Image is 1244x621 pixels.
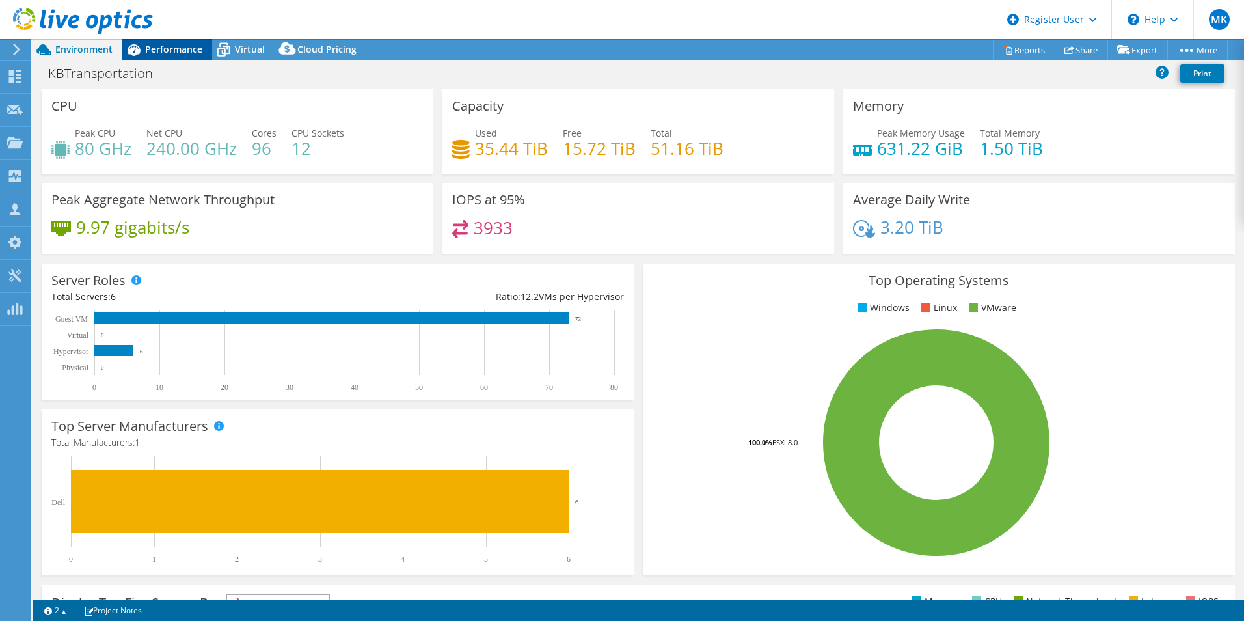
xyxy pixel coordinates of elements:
h4: 631.22 GiB [877,141,965,156]
span: 6 [111,290,116,303]
text: 0 [92,383,96,392]
li: Latency [1126,594,1174,609]
span: Net CPU [146,127,182,139]
a: 2 [35,602,75,618]
text: 0 [69,555,73,564]
text: Hypervisor [53,347,88,356]
span: Free [563,127,582,139]
span: Environment [55,43,113,55]
span: Peak CPU [75,127,115,139]
a: Print [1180,64,1224,83]
text: Physical [62,363,88,372]
a: Share [1055,40,1108,60]
a: Reports [993,40,1055,60]
h3: CPU [51,99,77,113]
span: Total Memory [980,127,1040,139]
text: 30 [286,383,293,392]
text: 80 [610,383,618,392]
h3: Top Server Manufacturers [51,419,208,434]
h4: 240.00 GHz [146,141,237,156]
div: Total Servers: [51,290,338,304]
h3: Peak Aggregate Network Throughput [51,193,275,207]
span: Virtual [235,43,265,55]
text: 0 [101,365,104,371]
span: 1 [135,436,140,448]
h4: 96 [252,141,277,156]
h4: 35.44 TiB [475,141,548,156]
h4: Total Manufacturers: [51,435,624,450]
text: 60 [480,383,488,392]
h3: Top Operating Systems [653,273,1225,288]
h4: 9.97 gigabits/s [76,220,189,234]
li: Windows [854,301,910,315]
text: Virtual [67,331,89,340]
h3: Average Daily Write [853,193,970,207]
span: MK [1209,9,1230,30]
h3: Capacity [452,99,504,113]
h4: 80 GHz [75,141,131,156]
li: Network Throughput [1010,594,1117,609]
li: IOPS [1183,594,1219,609]
text: 4 [401,555,405,564]
span: Used [475,127,497,139]
h4: 3933 [474,221,513,235]
text: 3 [318,555,322,564]
h4: 51.16 TiB [651,141,723,156]
li: Linux [918,301,957,315]
text: 0 [101,332,104,338]
text: 6 [567,555,571,564]
h3: Memory [853,99,904,113]
span: CPU Sockets [291,127,344,139]
div: Ratio: VMs per Hypervisor [338,290,624,304]
text: 50 [415,383,423,392]
li: VMware [966,301,1016,315]
li: CPU [969,594,1002,609]
text: 20 [221,383,228,392]
span: 12.2 [521,290,539,303]
text: 73 [575,316,582,322]
h1: KBTransportation [42,66,173,81]
span: Total [651,127,672,139]
text: 1 [152,555,156,564]
li: Memory [909,594,960,609]
text: Guest VM [55,314,88,324]
text: 10 [155,383,163,392]
h4: 12 [291,141,344,156]
tspan: 100.0% [748,437,772,447]
text: 5 [484,555,488,564]
a: Export [1107,40,1168,60]
h3: Server Roles [51,273,126,288]
span: Cores [252,127,277,139]
text: 6 [140,348,143,355]
span: Cloud Pricing [297,43,357,55]
span: IOPS [227,595,329,611]
h4: 1.50 TiB [980,141,1043,156]
text: Dell [51,498,65,507]
text: 40 [351,383,358,392]
text: 2 [235,555,239,564]
span: Performance [145,43,202,55]
h3: IOPS at 95% [452,193,525,207]
a: Project Notes [75,602,151,618]
text: 6 [575,498,579,506]
h4: 15.72 TiB [563,141,636,156]
h4: 3.20 TiB [880,220,943,234]
svg: \n [1128,14,1139,25]
a: More [1167,40,1228,60]
text: 70 [545,383,553,392]
span: Peak Memory Usage [877,127,965,139]
tspan: ESXi 8.0 [772,437,798,447]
